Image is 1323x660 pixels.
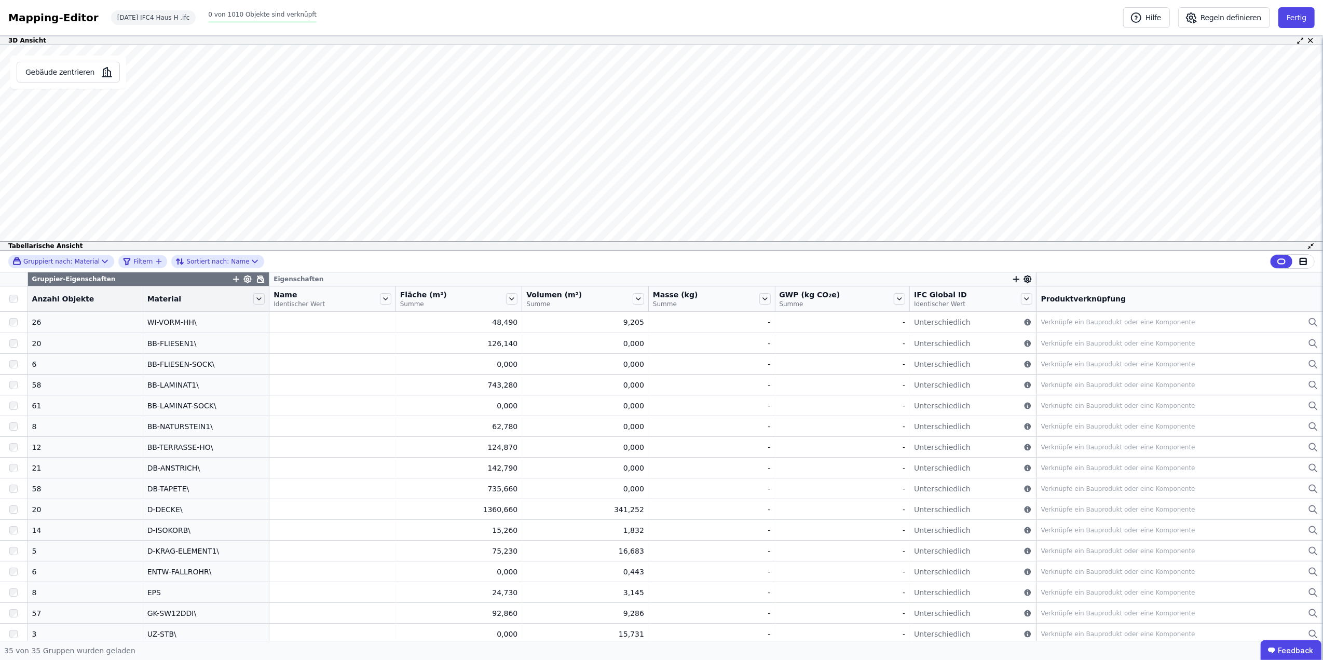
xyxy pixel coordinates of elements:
[780,290,840,300] span: GWP (kg CO₂e)
[1041,402,1195,410] div: Verknüpfe ein Bauprodukt oder eine Komponente
[914,300,967,308] span: Identischer Wert
[780,504,906,515] div: -
[780,608,906,618] div: -
[32,275,116,283] span: Gruppier-Eigenschaften
[400,463,518,473] div: 142,790
[400,484,518,494] div: 735,660
[526,587,644,598] div: 3,145
[274,300,325,308] span: Identischer Wert
[400,317,518,327] div: 48,490
[1041,443,1195,451] div: Verknüpfe ein Bauprodukt oder eine Komponente
[526,504,644,515] div: 341,252
[400,504,518,515] div: 1360,660
[147,525,265,535] div: D-ISOKORB\
[274,290,325,300] span: Name
[400,546,518,556] div: 75,230
[400,629,518,639] div: 0,000
[8,36,46,45] span: 3D Ansicht
[780,484,906,494] div: -
[780,300,840,308] span: Summe
[653,317,771,327] div: -
[1178,7,1270,28] button: Regeln definieren
[1041,630,1195,638] div: Verknüpfe ein Bauprodukt oder eine Komponente
[1041,526,1195,534] div: Verknüpfe ein Bauprodukt oder eine Komponente
[32,587,139,598] div: 8
[111,10,196,25] div: [DATE] IFC4 Haus H .ifc
[400,567,518,577] div: 0,000
[147,587,265,598] div: EPS
[914,338,971,349] span: Unterschiedlich
[526,463,644,473] div: 0,000
[1041,609,1195,617] div: Verknüpfe ein Bauprodukt oder eine Komponente
[32,504,139,515] div: 20
[914,484,971,494] span: Unterschiedlich
[32,359,139,369] div: 6
[400,290,447,300] span: Fläche (m²)
[653,300,698,308] span: Summe
[32,484,139,494] div: 58
[400,380,518,390] div: 743,280
[780,567,906,577] div: -
[526,401,644,411] div: 0,000
[400,442,518,452] div: 124,870
[914,317,971,327] span: Unterschiedlich
[653,338,771,349] div: -
[8,242,83,250] span: Tabellarische Ansicht
[914,359,971,369] span: Unterschiedlich
[653,546,771,556] div: -
[32,317,139,327] div: 26
[653,380,771,390] div: -
[1041,588,1195,597] div: Verknüpfe ein Bauprodukt oder eine Komponente
[12,257,100,266] div: Material
[1041,547,1195,555] div: Verknüpfe ein Bauprodukt oder eine Komponente
[914,401,971,411] span: Unterschiedlich
[780,401,906,411] div: -
[400,587,518,598] div: 24,730
[780,463,906,473] div: -
[32,525,139,535] div: 14
[1041,381,1195,389] div: Verknüpfe ein Bauprodukt oder eine Komponente
[526,317,644,327] div: 9,205
[653,442,771,452] div: -
[653,587,771,598] div: -
[653,608,771,618] div: -
[17,62,120,82] button: Gebäude zentrieren
[274,275,323,283] span: Eigenschaften
[780,587,906,598] div: -
[914,525,971,535] span: Unterschiedlich
[8,10,99,25] div: Mapping-Editor
[914,546,971,556] span: Unterschiedlich
[1041,318,1195,326] div: Verknüpfe ein Bauprodukt oder eine Komponente
[400,608,518,618] div: 92,860
[526,629,644,639] div: 15,731
[400,421,518,432] div: 62,780
[175,255,249,268] div: Name
[653,484,771,494] div: -
[526,484,644,494] div: 0,000
[32,567,139,577] div: 6
[780,525,906,535] div: -
[653,504,771,515] div: -
[1278,7,1315,28] button: Fertig
[32,421,139,432] div: 8
[780,421,906,432] div: -
[526,359,644,369] div: 0,000
[914,442,971,452] span: Unterschiedlich
[400,359,518,369] div: 0,000
[1041,568,1195,576] div: Verknüpfe ein Bauprodukt oder eine Komponente
[526,442,644,452] div: 0,000
[526,525,644,535] div: 1,832
[147,629,265,639] div: UZ-STB\
[526,608,644,618] div: 9,286
[1041,360,1195,368] div: Verknüpfe ein Bauprodukt oder eine Komponente
[914,587,971,598] span: Unterschiedlich
[32,338,139,349] div: 20
[526,300,582,308] span: Summe
[914,421,971,432] span: Unterschiedlich
[133,257,153,266] span: Filtern
[914,629,971,639] span: Unterschiedlich
[147,338,265,349] div: BB-FLIESEN1\
[1041,505,1195,514] div: Verknüpfe ein Bauprodukt oder eine Komponente
[653,290,698,300] span: Masse (kg)
[32,629,139,639] div: 3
